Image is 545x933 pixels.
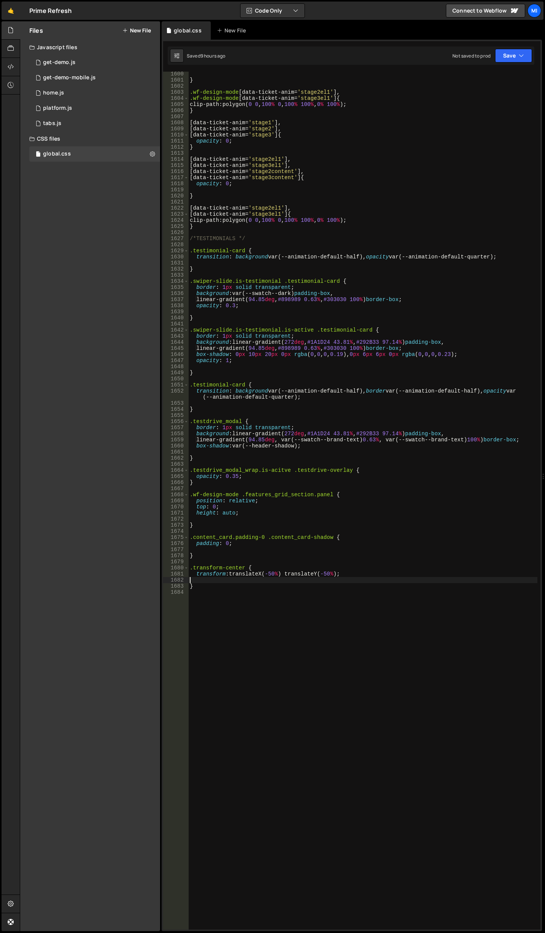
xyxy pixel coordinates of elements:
[163,418,189,425] div: 1656
[163,345,189,351] div: 1645
[163,168,189,175] div: 1616
[163,540,189,547] div: 1676
[29,146,160,162] div: 16983/46577.css
[29,55,160,70] div: 16983/46692.js
[163,437,189,443] div: 1659
[163,229,189,236] div: 1626
[43,120,61,127] div: tabs.js
[163,162,189,168] div: 1615
[163,400,189,406] div: 1653
[163,297,189,303] div: 1637
[163,406,189,412] div: 1654
[163,278,189,284] div: 1634
[163,553,189,559] div: 1678
[163,83,189,89] div: 1602
[163,431,189,437] div: 1658
[43,90,64,96] div: home.js
[163,132,189,138] div: 1610
[163,236,189,242] div: 1627
[163,309,189,315] div: 1639
[163,498,189,504] div: 1669
[163,510,189,516] div: 1671
[527,4,541,18] a: Mi
[29,101,160,116] div: 16983/46739.js
[163,351,189,357] div: 1646
[163,522,189,528] div: 1673
[43,105,72,112] div: platform.js
[163,492,189,498] div: 1668
[163,388,189,400] div: 1652
[163,321,189,327] div: 1641
[163,254,189,260] div: 1630
[163,528,189,534] div: 1674
[20,131,160,146] div: CSS files
[163,71,189,77] div: 1600
[163,114,189,120] div: 1607
[163,77,189,83] div: 1601
[163,193,189,199] div: 1620
[163,577,189,583] div: 1682
[200,53,226,59] div: 9 hours ago
[29,70,160,85] div: 16983/46693.js
[163,150,189,156] div: 1613
[163,449,189,455] div: 1661
[163,516,189,522] div: 1672
[452,53,490,59] div: Not saved to prod
[163,89,189,95] div: 1603
[163,455,189,461] div: 1662
[163,534,189,540] div: 1675
[43,59,75,66] div: get-demo.js
[163,205,189,211] div: 1622
[163,199,189,205] div: 1621
[29,85,160,101] div: 16983/46578.js
[163,175,189,181] div: 1617
[163,138,189,144] div: 1611
[163,266,189,272] div: 1632
[240,4,305,18] button: Code Only
[163,272,189,278] div: 1633
[187,53,226,59] div: Saved
[163,565,189,571] div: 1680
[43,151,71,157] div: global.css
[163,382,189,388] div: 1651
[43,74,96,81] div: get-demo-mobile.js
[163,370,189,376] div: 1649
[446,4,525,18] a: Connect to Webflow
[29,26,43,35] h2: Files
[163,181,189,187] div: 1618
[163,95,189,101] div: 1604
[163,364,189,370] div: 1648
[174,27,202,34] div: global.css
[163,303,189,309] div: 1638
[163,479,189,486] div: 1666
[29,6,72,15] div: Prime Refresh
[2,2,20,20] a: 🤙
[163,120,189,126] div: 1608
[163,248,189,254] div: 1629
[163,290,189,297] div: 1636
[163,126,189,132] div: 1609
[163,339,189,345] div: 1644
[163,327,189,333] div: 1642
[163,486,189,492] div: 1667
[163,559,189,565] div: 1679
[163,467,189,473] div: 1664
[163,156,189,162] div: 1614
[163,284,189,290] div: 1635
[122,27,151,34] button: New File
[163,242,189,248] div: 1628
[163,583,189,589] div: 1683
[163,315,189,321] div: 1640
[163,107,189,114] div: 1606
[163,144,189,150] div: 1612
[163,357,189,364] div: 1647
[29,116,160,131] div: 16983/46734.js
[163,547,189,553] div: 1677
[163,461,189,467] div: 1663
[217,27,249,34] div: New File
[163,101,189,107] div: 1605
[163,443,189,449] div: 1660
[163,223,189,229] div: 1625
[163,260,189,266] div: 1631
